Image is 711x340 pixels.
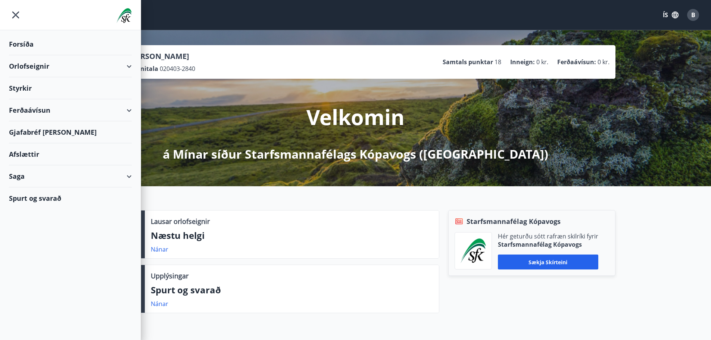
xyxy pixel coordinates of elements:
div: Afslættir [9,143,132,165]
span: 020403-2840 [160,65,195,73]
p: Samtals punktar [443,58,493,66]
p: Spurt og svarað [151,284,433,296]
p: Hér geturðu sótt rafræn skilríki fyrir [498,232,598,240]
a: Nánar [151,245,168,253]
p: Lausar orlofseignir [151,216,210,226]
button: menu [9,8,22,22]
a: Nánar [151,300,168,308]
div: Spurt og svarað [9,187,132,209]
div: Ferðaávísun [9,99,132,121]
p: á Mínar síður Starfsmannafélags Kópavogs ([GEOGRAPHIC_DATA]) [163,146,548,162]
p: Ferðaávísun : [557,58,596,66]
div: Orlofseignir [9,55,132,77]
span: Starfsmannafélag Kópavogs [467,216,561,226]
p: Næstu helgi [151,229,433,242]
p: Inneign : [510,58,535,66]
p: [PERSON_NAME] [129,51,195,62]
button: ÍS [659,8,683,22]
p: Kennitala [129,65,158,73]
button: Sækja skírteini [498,255,598,269]
div: Styrkir [9,77,132,99]
span: 18 [495,58,501,66]
img: union_logo [116,8,132,23]
p: Velkomin [306,103,405,131]
span: B [691,11,695,19]
span: 0 kr. [536,58,548,66]
p: Upplýsingar [151,271,188,281]
button: B [684,6,702,24]
div: Forsíða [9,33,132,55]
p: Starfsmannafélag Kópavogs [498,240,598,249]
div: Gjafabréf [PERSON_NAME] [9,121,132,143]
div: Saga [9,165,132,187]
img: x5MjQkxwhnYn6YREZUTEa9Q4KsBUeQdWGts9Dj4O.png [461,238,486,263]
span: 0 kr. [598,58,609,66]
